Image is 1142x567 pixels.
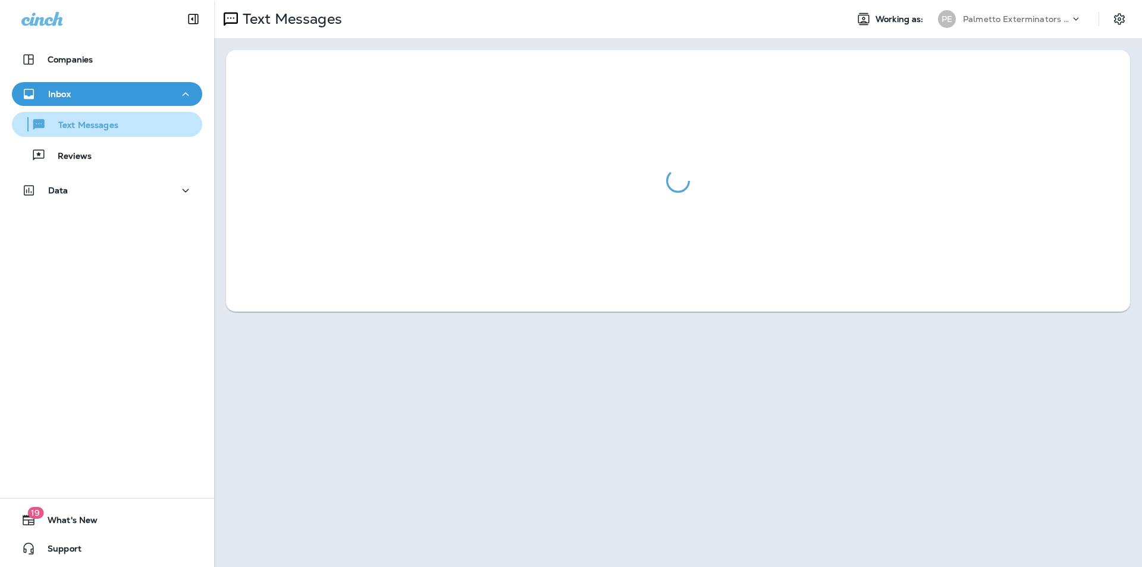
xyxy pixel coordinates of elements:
[177,7,210,31] button: Collapse Sidebar
[46,151,92,162] p: Reviews
[48,55,93,64] p: Companies
[48,89,71,99] p: Inbox
[238,10,342,28] p: Text Messages
[12,48,202,71] button: Companies
[36,515,98,530] span: What's New
[46,120,118,131] p: Text Messages
[12,537,202,560] button: Support
[12,143,202,168] button: Reviews
[12,82,202,106] button: Inbox
[48,186,68,195] p: Data
[1109,8,1130,30] button: Settings
[876,14,926,24] span: Working as:
[27,507,43,519] span: 19
[963,14,1070,24] p: Palmetto Exterminators LLC
[938,10,956,28] div: PE
[36,544,81,558] span: Support
[12,112,202,137] button: Text Messages
[12,178,202,202] button: Data
[12,508,202,532] button: 19What's New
